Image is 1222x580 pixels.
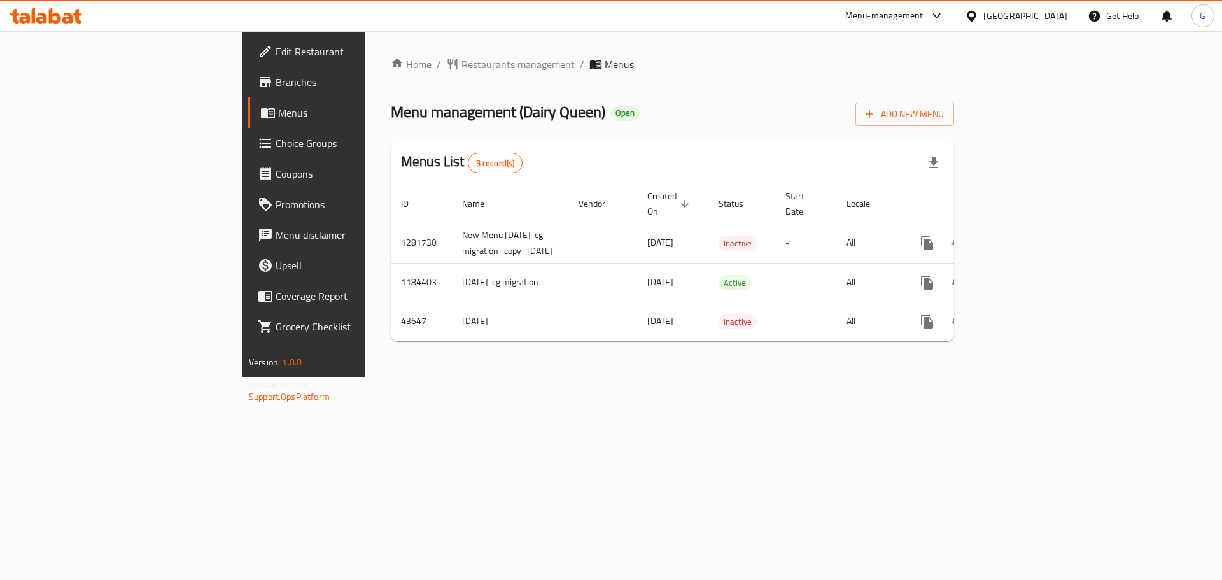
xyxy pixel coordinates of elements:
[248,159,447,189] a: Coupons
[401,196,425,211] span: ID
[468,157,523,169] span: 3 record(s)
[401,152,523,173] h2: Menus List
[276,258,437,273] span: Upsell
[647,313,673,329] span: [DATE]
[249,376,307,392] span: Get support on:
[943,306,973,337] button: Change Status
[610,108,640,118] span: Open
[391,97,605,126] span: Menu management ( Dairy Queen )
[391,185,1044,341] table: enhanced table
[248,97,447,128] a: Menus
[461,57,575,72] span: Restaurants management
[836,302,902,341] td: All
[719,276,751,290] span: Active
[248,36,447,67] a: Edit Restaurant
[580,57,584,72] li: /
[846,196,887,211] span: Locale
[248,281,447,311] a: Coverage Report
[249,354,280,371] span: Version:
[605,57,634,72] span: Menus
[836,223,902,263] td: All
[785,188,821,219] span: Start Date
[579,196,622,211] span: Vendor
[391,57,954,72] nav: breadcrumb
[855,103,954,126] button: Add New Menu
[775,263,836,302] td: -
[249,388,330,405] a: Support.OpsPlatform
[452,263,568,302] td: [DATE]-cg migration
[462,196,501,211] span: Name
[276,197,437,212] span: Promotions
[775,302,836,341] td: -
[845,8,924,24] div: Menu-management
[719,236,757,251] span: Inactive
[902,185,1044,223] th: Actions
[647,188,693,219] span: Created On
[943,228,973,258] button: Change Status
[1200,9,1205,23] span: G
[248,220,447,250] a: Menu disclaimer
[647,234,673,251] span: [DATE]
[248,189,447,220] a: Promotions
[276,288,437,304] span: Coverage Report
[912,306,943,337] button: more
[452,223,568,263] td: New Menu [DATE]-cg migration_copy_[DATE]
[248,128,447,159] a: Choice Groups
[943,267,973,298] button: Change Status
[912,267,943,298] button: more
[836,263,902,302] td: All
[282,354,302,371] span: 1.0.0
[276,74,437,90] span: Branches
[276,319,437,334] span: Grocery Checklist
[719,315,757,329] span: Inactive
[446,57,575,72] a: Restaurants management
[248,67,447,97] a: Branches
[468,153,523,173] div: Total records count
[983,9,1067,23] div: [GEOGRAPHIC_DATA]
[276,136,437,151] span: Choice Groups
[248,250,447,281] a: Upsell
[248,311,447,342] a: Grocery Checklist
[866,106,944,122] span: Add New Menu
[912,228,943,258] button: more
[719,196,760,211] span: Status
[775,223,836,263] td: -
[276,166,437,181] span: Coupons
[278,105,437,120] span: Menus
[647,274,673,290] span: [DATE]
[719,236,757,251] div: Inactive
[719,275,751,290] div: Active
[452,302,568,341] td: [DATE]
[276,227,437,243] span: Menu disclaimer
[918,148,949,178] div: Export file
[276,44,437,59] span: Edit Restaurant
[610,106,640,121] div: Open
